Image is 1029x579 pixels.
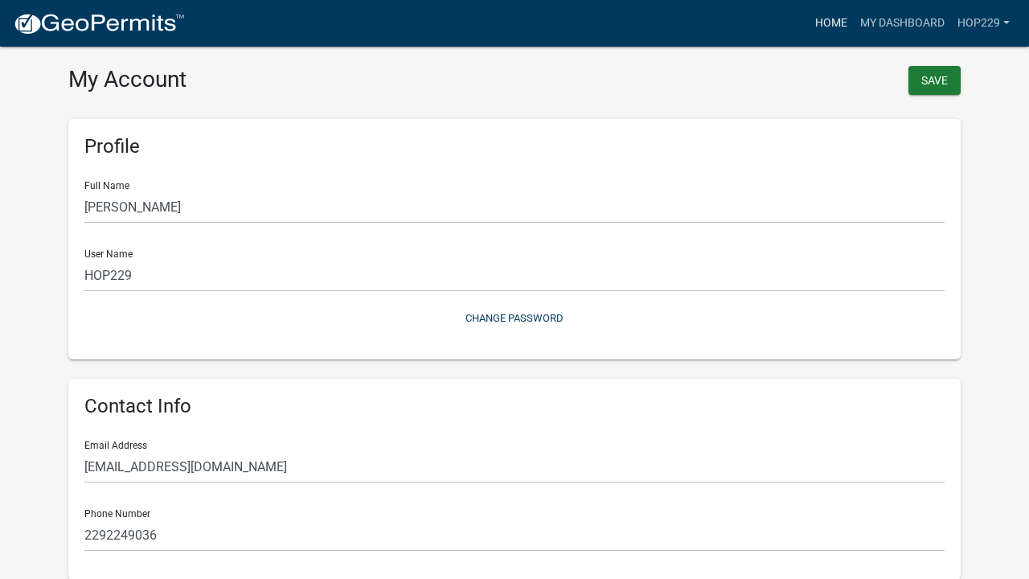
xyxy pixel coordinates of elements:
[84,395,945,418] h6: Contact Info
[68,66,502,93] h3: My Account
[809,8,854,39] a: Home
[908,66,961,95] button: Save
[84,305,945,331] button: Change Password
[951,8,1016,39] a: HOP229
[84,135,945,158] h6: Profile
[854,8,951,39] a: My Dashboard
